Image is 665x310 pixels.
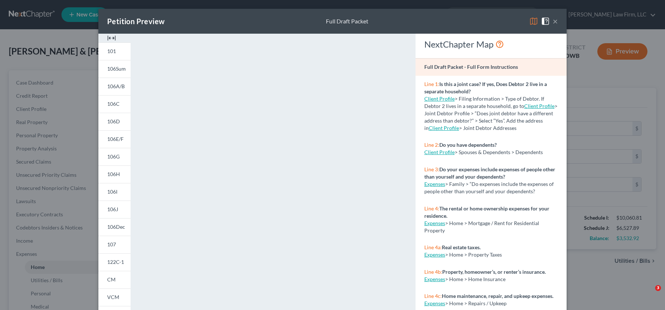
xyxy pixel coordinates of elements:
span: > Family > “Do expenses include the expenses of people other than yourself and your dependents? [424,181,554,194]
span: Line 4b: [424,269,442,275]
span: 3 [655,285,661,291]
span: 106G [107,153,120,160]
span: Line 4: [424,205,439,212]
span: 106Sum [107,66,126,72]
div: NextChapter Map [424,38,558,50]
span: 107 [107,241,116,247]
span: > Filing Information > Type of Debtor. If Debtor 2 lives in a separate household, go to [424,96,544,109]
strong: Property, homeowner’s, or renter’s insurance. [442,269,546,275]
a: Expenses [424,251,445,258]
span: 106H [107,171,120,177]
a: 122C-1 [98,253,131,271]
strong: Real estate taxes. [442,244,481,250]
span: Line 1: [424,81,439,87]
a: Expenses [424,300,445,306]
a: 101 [98,42,131,60]
span: 106I [107,188,117,195]
a: 106I [98,183,131,201]
span: Line 3: [424,166,439,172]
a: 107 [98,236,131,253]
a: VCM [98,288,131,306]
a: Client Profile [424,96,455,102]
iframe: Intercom live chat [640,285,658,303]
strong: Do your expenses include expenses of people other than yourself and your dependents? [424,166,555,180]
span: > Home > Mortgage / Rent for Residential Property [424,220,539,234]
span: CM [107,276,116,283]
span: > Home > Property Taxes [445,251,502,258]
button: × [553,17,558,26]
span: 106E/F [107,136,124,142]
strong: Home maintenance, repair, and upkeep expenses. [442,293,553,299]
span: VCM [107,294,119,300]
span: 122C-1 [107,259,124,265]
a: Client Profile [424,149,455,155]
a: 106E/F [98,130,131,148]
div: Petition Preview [107,16,165,26]
img: map-eea8200ae884c6f1103ae1953ef3d486a96c86aabb227e865a55264e3737af1f.svg [529,17,538,26]
span: > Home > Home Insurance [445,276,506,282]
a: Client Profile [524,103,555,109]
a: 106Sum [98,60,131,78]
strong: Is this a joint case? If yes, Does Debtor 2 live in a separate household? [424,81,547,94]
span: > Spouses & Dependents > Dependents [455,149,543,155]
span: > Joint Debtor Addresses [429,125,516,131]
a: 106Dec [98,218,131,236]
span: > Home > Repairs / Upkeep [445,300,507,306]
img: help-close-5ba153eb36485ed6c1ea00a893f15db1cb9b99d6cae46e1a8edb6c62d00a1a76.svg [541,17,550,26]
a: Expenses [424,220,445,226]
a: Expenses [424,276,445,282]
div: Full Draft Packet [326,17,368,26]
span: 106A/B [107,83,125,89]
strong: Do you have dependents? [439,142,497,148]
a: 106G [98,148,131,165]
a: 106D [98,113,131,130]
span: Line 4a: [424,244,442,250]
span: 101 [107,48,116,54]
span: > Joint Debtor Profile > “Does joint debtor have a different address than debtor?” > Select “Yes”... [424,103,557,131]
span: 106Dec [107,224,125,230]
span: 106D [107,118,120,124]
img: expand-e0f6d898513216a626fdd78e52531dac95497ffd26381d4c15ee2fc46db09dca.svg [107,34,116,42]
span: 106J [107,206,118,212]
a: 106A/B [98,78,131,95]
a: CM [98,271,131,288]
span: 106C [107,101,120,107]
a: 106H [98,165,131,183]
strong: Full Draft Packet - Full Form Instructions [424,64,518,70]
strong: The rental or home ownership expenses for your residence. [424,205,549,219]
span: Line 2: [424,142,439,148]
a: 106C [98,95,131,113]
a: Expenses [424,181,445,187]
span: Line 4c: [424,293,442,299]
a: Client Profile [429,125,459,131]
a: 106J [98,201,131,218]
